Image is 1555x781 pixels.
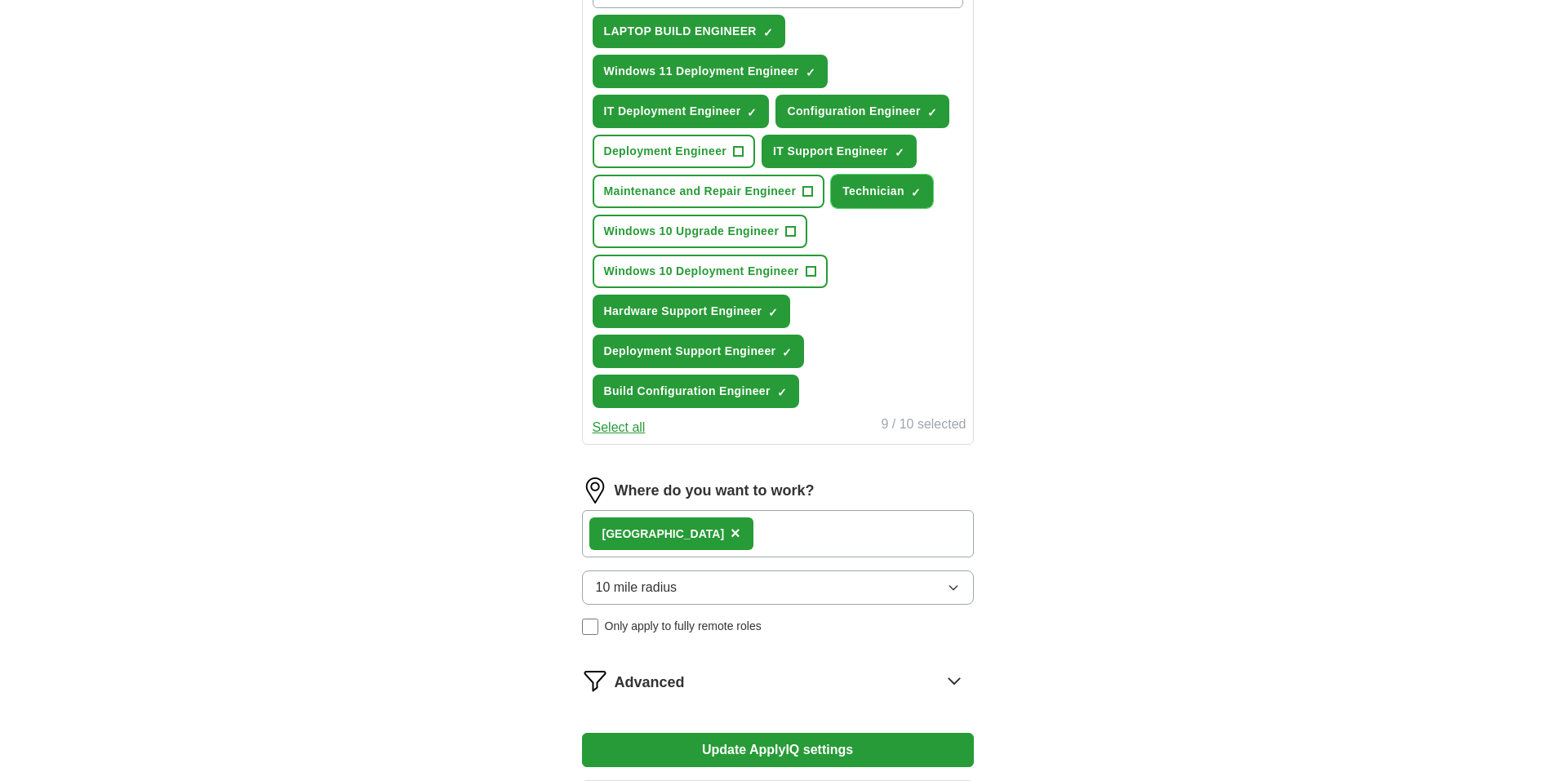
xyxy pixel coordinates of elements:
[615,480,815,502] label: Where do you want to work?
[604,183,797,200] span: Maintenance and Repair Engineer
[604,103,741,120] span: IT Deployment Engineer
[582,668,608,694] img: filter
[763,26,773,39] span: ✓
[593,55,828,88] button: Windows 11 Deployment Engineer✓
[911,186,921,199] span: ✓
[593,295,791,328] button: Hardware Support Engineer✓
[731,524,740,542] span: ×
[927,106,937,119] span: ✓
[593,215,808,248] button: Windows 10 Upgrade Engineer
[604,143,727,160] span: Deployment Engineer
[593,135,756,168] button: Deployment Engineer
[593,418,646,437] button: Select all
[842,183,904,200] span: Technician
[605,618,762,635] span: Only apply to fully remote roles
[604,23,757,40] span: LAPTOP BUILD ENGINEER
[596,578,678,597] span: 10 mile radius
[593,255,828,288] button: Windows 10 Deployment Engineer
[881,415,966,437] div: 9 / 10 selected
[602,526,725,543] div: [GEOGRAPHIC_DATA]
[777,386,787,399] span: ✓
[593,335,805,368] button: Deployment Support Engineer✓
[582,570,974,605] button: 10 mile radius
[604,63,799,80] span: Windows 11 Deployment Engineer
[604,343,776,360] span: Deployment Support Engineer
[593,15,785,48] button: LAPTOP BUILD ENGINEER✓
[604,223,780,240] span: Windows 10 Upgrade Engineer
[787,103,920,120] span: Configuration Engineer
[747,106,757,119] span: ✓
[582,619,598,635] input: Only apply to fully remote roles
[604,383,771,400] span: Build Configuration Engineer
[582,733,974,767] button: Update ApplyIQ settings
[782,346,792,359] span: ✓
[615,672,685,694] span: Advanced
[895,146,904,159] span: ✓
[593,95,770,128] button: IT Deployment Engineer✓
[593,175,825,208] button: Maintenance and Repair Engineer
[731,521,740,546] button: ×
[604,303,762,320] span: Hardware Support Engineer
[762,135,916,168] button: IT Support Engineer✓
[768,306,778,319] span: ✓
[775,95,949,128] button: Configuration Engineer✓
[773,143,887,160] span: IT Support Engineer
[593,375,799,408] button: Build Configuration Engineer✓
[806,66,815,79] span: ✓
[604,263,799,280] span: Windows 10 Deployment Engineer
[831,175,933,208] button: Technician✓
[582,477,608,504] img: location.png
